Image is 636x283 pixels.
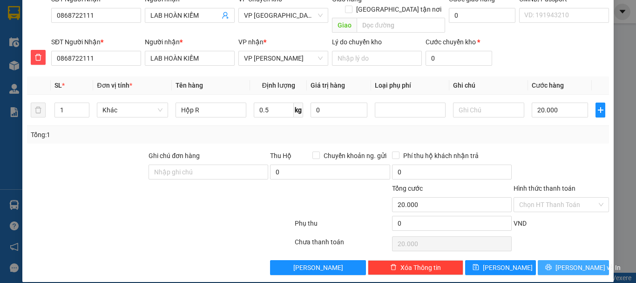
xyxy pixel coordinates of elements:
[449,76,528,95] th: Ghi chú
[532,82,564,89] span: Cước hàng
[31,54,45,61] span: delete
[545,264,552,271] span: printer
[352,4,445,14] span: [GEOGRAPHIC_DATA] tận nơi
[270,260,365,275] button: [PERSON_NAME]
[311,82,345,89] span: Giá trị hàng
[294,103,303,117] span: kg
[244,8,323,22] span: VP Yên Bình
[145,51,235,66] input: Tên người nhận
[400,262,441,273] span: Xóa Thông tin
[332,51,422,66] input: Lý do chuyển kho
[294,237,391,253] div: Chưa thanh toán
[596,106,605,114] span: plus
[102,103,162,117] span: Khác
[51,37,141,47] div: SĐT Người Nhận
[270,152,291,159] span: Thu Hộ
[176,82,203,89] span: Tên hàng
[473,264,479,271] span: save
[222,12,229,19] span: user-add
[311,103,367,117] input: 0
[294,218,391,235] div: Phụ thu
[51,51,141,66] input: SĐT người nhận
[31,103,46,117] button: delete
[426,37,492,47] div: Cước chuyển kho
[31,50,46,65] button: delete
[238,38,264,46] span: VP nhận
[262,82,295,89] span: Định lượng
[293,262,343,273] span: [PERSON_NAME]
[97,82,132,89] span: Đơn vị tính
[449,8,515,23] input: Cước giao hàng
[514,220,527,227] span: VND
[149,152,200,159] label: Ghi chú đơn hàng
[357,18,445,33] input: Dọc đường
[595,103,605,117] button: plus
[176,103,246,117] input: VD: Bàn, Ghế
[514,185,575,192] label: Hình thức thanh toán
[332,38,382,46] label: Lý do chuyển kho
[390,264,397,271] span: delete
[465,260,536,275] button: save[PERSON_NAME]
[453,103,524,117] input: Ghi Chú
[368,260,463,275] button: deleteXóa Thông tin
[392,185,423,192] span: Tổng cước
[54,82,62,89] span: SL
[555,262,621,273] span: [PERSON_NAME] và In
[399,151,482,161] span: Phí thu hộ khách nhận trả
[244,51,323,65] span: VP Hoàng Văn Thụ
[538,260,609,275] button: printer[PERSON_NAME] và In
[332,18,357,33] span: Giao
[320,151,390,161] span: Chuyển khoản ng. gửi
[371,76,449,95] th: Loại phụ phí
[31,130,246,140] div: Tổng: 1
[149,165,268,179] input: Ghi chú đơn hàng
[483,262,533,273] span: [PERSON_NAME]
[145,37,235,47] div: Người nhận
